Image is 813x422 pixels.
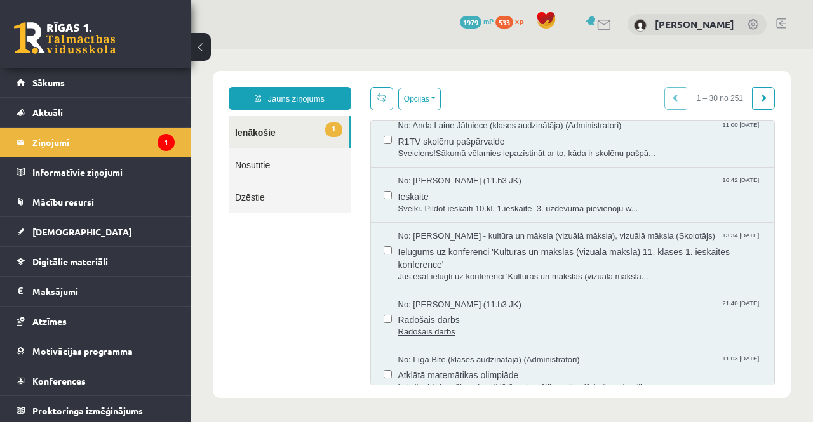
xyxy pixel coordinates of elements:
[32,375,86,386] span: Konferences
[208,181,525,194] span: No: [PERSON_NAME] - kultūra un māksla (vizuālā māksla), vizuālā māksla (Skolotājs)
[208,138,572,154] span: Ieskaite
[208,99,572,111] span: Sveiciens!Sākumā vēlamies iepazīstināt ar to, kāda ir skolēnu pašpā...
[17,98,175,127] a: Aktuāli
[32,226,132,237] span: [DEMOGRAPHIC_DATA]
[483,16,494,26] span: mP
[38,100,160,132] a: Nosūtītie
[17,217,175,246] a: [DEMOGRAPHIC_DATA]
[32,128,175,157] legend: Ziņojumi
[460,16,494,26] a: 1979 mP
[208,181,572,234] a: No: [PERSON_NAME] - kultūra un māksla (vizuālā māksla), vizuālā māksla (Skolotājs) 13:34 [DATE] I...
[17,128,175,157] a: Ziņojumi1
[17,157,175,187] a: Informatīvie ziņojumi
[208,317,572,333] span: Atklātā matemātikas olimpiāde
[532,126,571,136] span: 16:42 [DATE]
[14,22,116,54] a: Rīgas 1. Tālmācības vidusskola
[532,181,571,191] span: 13:34 [DATE]
[208,261,572,277] span: Radošais darbs
[17,366,175,395] a: Konferences
[208,71,431,83] span: No: Anda Laine Jātniece (klases audzinātāja) (Administratori)
[208,154,572,166] span: Sveiki. Pildot ieskaiti 10.kl. 1.ieskaite 3. uzdevumā pievienoju w...
[208,305,389,317] span: No: Līga Bite (klases audzinātāja) (Administratori)
[208,126,572,166] a: No: [PERSON_NAME] (11.b3 JK) 16:42 [DATE] Ieskaite Sveiki. Pildot ieskaiti 10.kl. 1.ieskaite 3. u...
[32,196,94,208] span: Mācību resursi
[17,307,175,336] a: Atzīmes
[208,39,250,62] button: Opcijas
[495,16,513,29] span: 533
[208,126,331,138] span: No: [PERSON_NAME] (11.b3 JK)
[17,336,175,366] a: Motivācijas programma
[38,132,160,164] a: Dzēstie
[38,38,161,61] a: Jauns ziņojums
[32,315,67,327] span: Atzīmes
[208,71,572,110] a: No: Anda Laine Jātniece (klases audzinātāja) (Administratori) 11:00 [DATE] R1TV skolēnu pašpārval...
[32,277,175,306] legend: Maksājumi
[32,405,143,416] span: Proktoringa izmēģinājums
[17,247,175,276] a: Digitālie materiāli
[32,107,63,118] span: Aktuāli
[208,250,572,289] a: No: [PERSON_NAME] (11.b3 JK) 21:40 [DATE] Radošais darbs Radošais darbs
[38,67,158,100] a: 1Ienākošie
[497,38,562,61] span: 1 – 30 no 251
[32,157,175,187] legend: Informatīvie ziņojumi
[135,74,151,88] span: 1
[208,250,331,262] span: No: [PERSON_NAME] (11.b3 JK)
[158,134,175,151] i: 1
[655,18,734,30] a: [PERSON_NAME]
[17,277,175,306] a: Maksājumi
[208,194,572,222] span: Ielūgums uz konferenci 'Kultūras un mākslas (vizuālā māksla) 11. klases 1. ieskaites konference'
[208,83,572,99] span: R1TV skolēnu pašpārvalde
[532,71,571,81] span: 11:00 [DATE]
[32,77,65,88] span: Sākums
[32,256,108,267] span: Digitālie materiāli
[532,250,571,260] span: 21:40 [DATE]
[208,333,572,345] span: Labdien! Informējam, ka atklātā matemātikas olimpiāde šogad notiks ...
[32,345,133,357] span: Motivācijas programma
[208,277,572,289] span: Radošais darbs
[495,16,530,26] a: 533 xp
[208,222,572,234] span: Jūs esat ielūgti uz konferenci 'Kultūras un mākslas (vizuālā māksla...
[532,305,571,315] span: 11:03 [DATE]
[515,16,523,26] span: xp
[208,305,572,345] a: No: Līga Bite (klases audzinātāja) (Administratori) 11:03 [DATE] Atklātā matemātikas olimpiāde La...
[17,187,175,216] a: Mācību resursi
[17,68,175,97] a: Sākums
[460,16,481,29] span: 1979
[634,19,647,32] img: Zane Sukse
